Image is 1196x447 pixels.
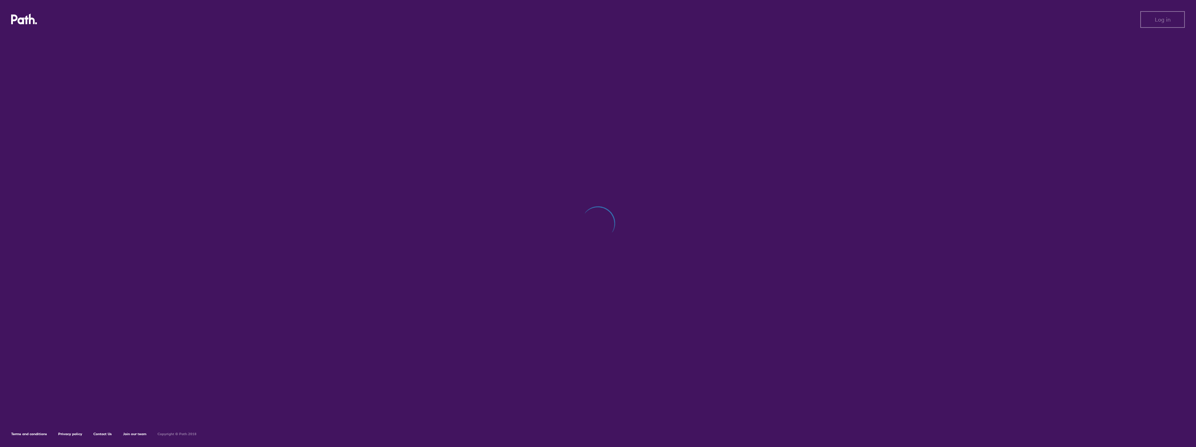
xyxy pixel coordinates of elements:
[93,432,112,436] a: Contact Us
[11,432,47,436] a: Terms and conditions
[123,432,146,436] a: Join our team
[158,432,197,436] h6: Copyright © Path 2018
[58,432,82,436] a: Privacy policy
[1155,16,1171,23] span: Log in
[1140,11,1185,28] button: Log in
